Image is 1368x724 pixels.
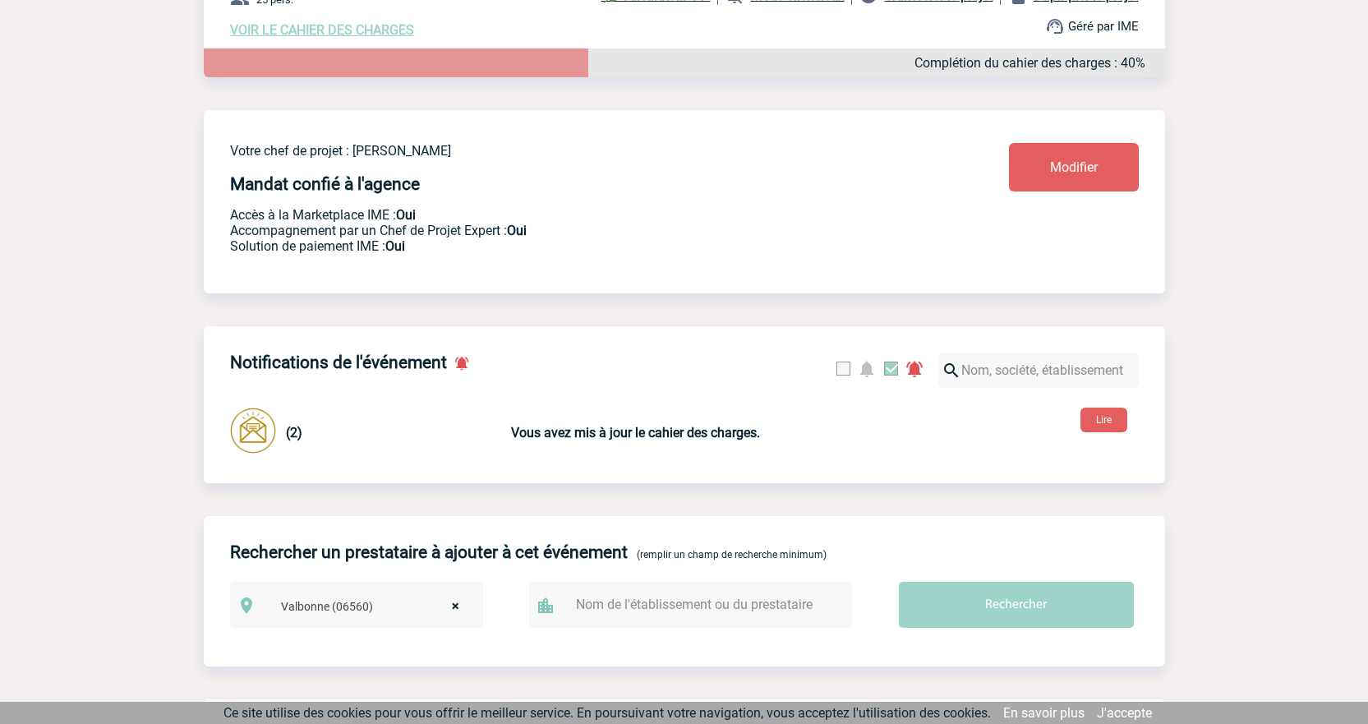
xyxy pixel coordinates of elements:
span: Modifier [1050,159,1098,175]
p: Prestation payante [230,223,912,238]
span: (remplir un champ de recherche minimum) [637,549,827,560]
h4: Rechercher un prestataire à ajouter à cet événement [230,542,628,562]
input: Rechercher [899,582,1134,628]
span: × [452,595,459,618]
h4: Mandat confié à l'agence [230,174,420,194]
a: En savoir plus [1003,705,1085,721]
b: Oui [396,207,416,223]
a: J'accepte [1097,705,1152,721]
span: Géré par IME [1068,19,1139,34]
span: Valbonne (06560) [274,595,476,618]
img: support.png [1045,16,1065,36]
p: Conformité aux process achat client, Prise en charge de la facturation, Mutualisation de plusieur... [230,238,912,254]
span: Ce site utilise des cookies pour vous offrir le meilleur service. En poursuivant votre navigation... [223,705,991,721]
b: Vous avez mis à jour le cahier des charges. [511,425,760,440]
b: Oui [385,238,405,254]
img: photonotifcontact.png [230,408,276,454]
a: (2) Vous avez mis à jour le cahier des charges. [230,424,897,440]
p: Accès à la Marketplace IME : [230,207,912,223]
h4: Notifications de l'événement [230,353,447,372]
p: Votre chef de projet : [PERSON_NAME] [230,143,912,159]
b: Oui [507,223,527,238]
input: Nom de l'établissement ou du prestataire [572,593,827,616]
a: VOIR LE CAHIER DES CHARGES [230,22,414,38]
button: Lire [1080,408,1127,432]
a: Lire [1067,411,1140,427]
span: (2) [286,425,302,440]
div: Conversation privée : Client - Agence [230,408,508,457]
